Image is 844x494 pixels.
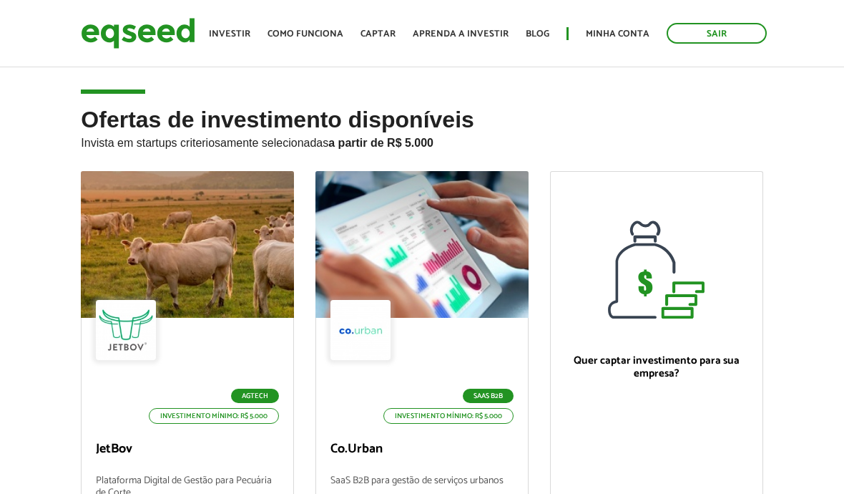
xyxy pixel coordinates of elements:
a: Aprenda a investir [413,29,509,39]
h2: Ofertas de investimento disponíveis [81,107,762,171]
p: Investimento mínimo: R$ 5.000 [383,408,514,424]
a: Investir [209,29,250,39]
p: Invista em startups criteriosamente selecionadas [81,132,762,150]
a: Sair [667,23,767,44]
a: Blog [526,29,549,39]
p: Co.Urban [330,442,514,457]
p: Quer captar investimento para sua empresa? [565,354,748,380]
p: JetBov [96,442,279,457]
a: Como funciona [268,29,343,39]
p: Agtech [231,389,279,403]
strong: a partir de R$ 5.000 [328,137,433,149]
p: SaaS B2B [463,389,514,403]
p: Investimento mínimo: R$ 5.000 [149,408,279,424]
a: Captar [360,29,396,39]
a: Minha conta [586,29,649,39]
img: EqSeed [81,14,195,52]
